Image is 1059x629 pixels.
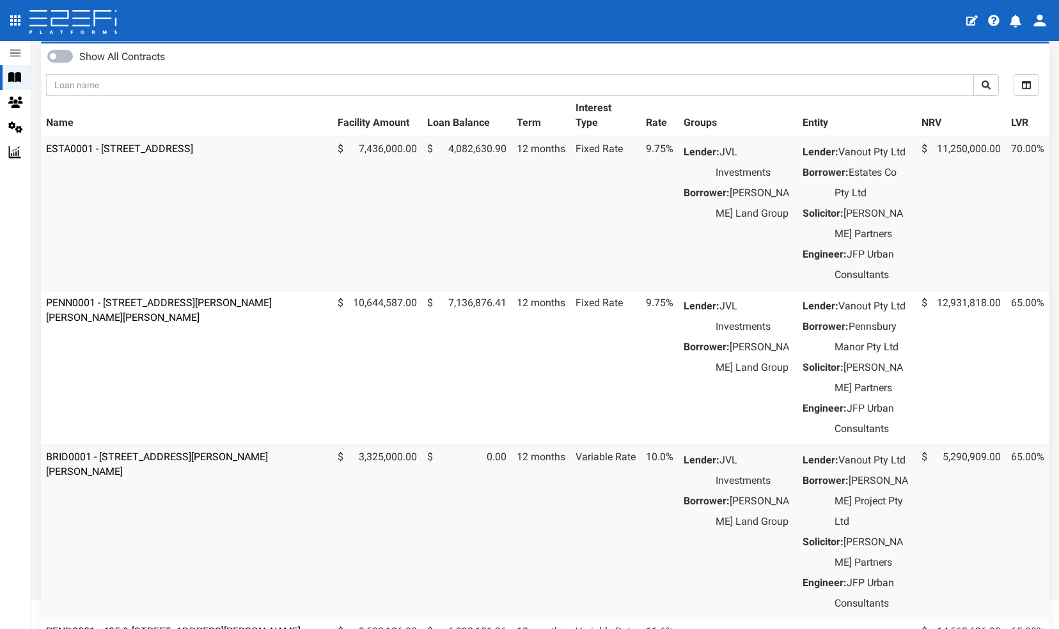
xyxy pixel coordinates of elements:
dd: Pennsbury Manor Pty Ltd [835,316,911,357]
td: Fixed Rate [570,136,641,291]
td: 65.00% [1006,290,1049,444]
dd: Vanout Pty Ltd [835,142,911,162]
dt: Engineer: [803,573,847,593]
dd: [PERSON_NAME] Project Pty Ltd [835,470,911,532]
dt: Solicitor: [803,357,843,378]
td: 11,250,000.00 [916,136,1006,291]
dt: Lender: [684,450,719,470]
dd: JVL Investments [716,296,792,337]
dt: Engineer: [803,398,847,419]
td: Variable Rate [570,444,641,619]
td: 12 months [512,290,570,444]
dt: Borrower: [803,162,849,183]
th: Loan Balance [422,96,512,136]
td: 3,325,000.00 [333,444,422,619]
dd: Vanout Pty Ltd [835,296,911,316]
td: 9.75% [641,290,679,444]
dd: [PERSON_NAME] Partners [835,203,911,244]
td: 9.75% [641,136,679,291]
dt: Solicitor: [803,532,843,552]
th: NRV [916,96,1006,136]
dt: Borrower: [803,470,849,491]
td: Fixed Rate [570,290,641,444]
th: Facility Amount [333,96,422,136]
dd: [PERSON_NAME] Partners [835,357,911,398]
dd: JVL Investments [716,142,792,183]
dd: JFP Urban Consultants [835,573,911,614]
dt: Engineer: [803,244,847,265]
dd: [PERSON_NAME] Land Group [716,183,792,224]
dd: Estates Co Pty Ltd [835,162,911,203]
td: 5,290,909.00 [916,444,1006,619]
input: Loan name [46,74,974,96]
th: Name [41,96,333,136]
dd: JVL Investments [716,450,792,491]
th: LVR [1006,96,1049,136]
td: 10.0% [641,444,679,619]
dt: Lender: [803,296,838,316]
td: 12 months [512,444,570,619]
th: Groups [679,96,797,136]
dt: Borrower: [803,316,849,337]
dd: JFP Urban Consultants [835,244,911,285]
th: Rate [641,96,679,136]
dt: Borrower: [684,183,730,203]
td: 0.00 [422,444,512,619]
td: 4,082,630.90 [422,136,512,291]
dd: [PERSON_NAME] Land Group [716,491,792,532]
td: 12,931,818.00 [916,290,1006,444]
dd: Vanout Pty Ltd [835,450,911,470]
dt: Lender: [684,142,719,162]
dt: Lender: [803,450,838,470]
th: Interest Type [570,96,641,136]
dt: Lender: [684,296,719,316]
a: ESTA0001 - [STREET_ADDRESS] [46,143,193,155]
td: 10,644,587.00 [333,290,422,444]
td: 12 months [512,136,570,291]
dt: Lender: [803,142,838,162]
dd: JFP Urban Consultants [835,398,911,439]
th: Entity [797,96,916,136]
td: 7,136,876.41 [422,290,512,444]
dd: [PERSON_NAME] Partners [835,532,911,573]
a: BRID0001 - [STREET_ADDRESS][PERSON_NAME][PERSON_NAME] [46,451,268,478]
dt: Solicitor: [803,203,843,224]
dt: Borrower: [684,491,730,511]
td: 65.00% [1006,444,1049,619]
dd: [PERSON_NAME] Land Group [716,337,792,378]
label: Show All Contracts [79,50,165,65]
dt: Borrower: [684,337,730,357]
th: Term [512,96,570,136]
td: 70.00% [1006,136,1049,291]
td: 7,436,000.00 [333,136,422,291]
a: PENN0001 - [STREET_ADDRESS][PERSON_NAME][PERSON_NAME][PERSON_NAME] [46,297,272,323]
